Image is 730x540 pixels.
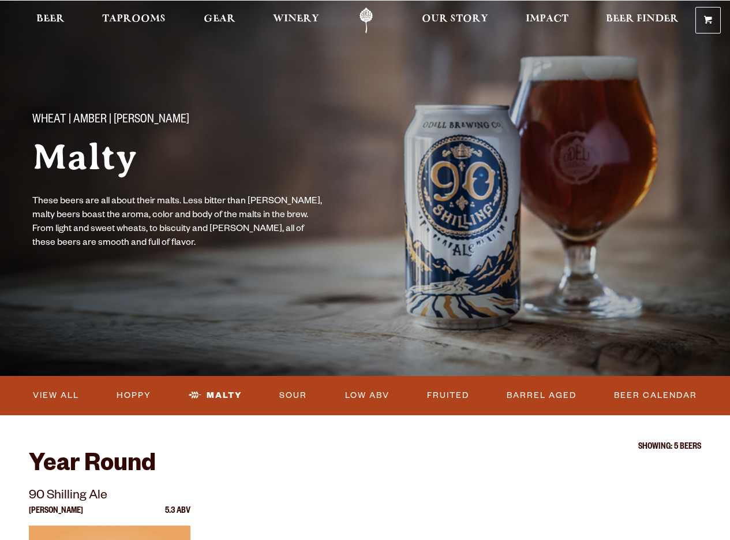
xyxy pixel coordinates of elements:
h2: Year Round [29,452,701,480]
span: Wheat | Amber | [PERSON_NAME] [32,113,189,128]
span: Taprooms [102,14,166,24]
a: Taprooms [95,8,173,33]
a: View All [28,382,84,409]
a: Malty [184,382,246,409]
span: Beer Finder [606,14,679,24]
a: Impact [518,8,576,33]
a: Barrel Aged [502,382,581,409]
a: Beer Calendar [609,382,702,409]
span: Our Story [422,14,488,24]
span: Winery [273,14,319,24]
a: Our Story [414,8,496,33]
a: Beer Finder [598,8,686,33]
p: [PERSON_NAME] [29,507,83,526]
a: Beer [29,8,72,33]
a: Fruited [422,382,474,409]
p: 90 Shilling Ale [29,486,190,507]
h1: Malty [32,137,392,177]
a: Odell Home [345,8,388,33]
a: Hoppy [112,382,156,409]
p: Showing: 5 Beers [29,443,701,452]
a: Low ABV [340,382,394,409]
p: 5.3 ABV [165,507,190,526]
a: Sour [275,382,312,409]
span: Impact [526,14,568,24]
a: Winery [265,8,327,33]
a: Gear [196,8,243,33]
p: These beers are all about their malts. Less bitter than [PERSON_NAME], malty beers boast the arom... [32,195,328,251]
span: Beer [36,14,65,24]
span: Gear [204,14,235,24]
